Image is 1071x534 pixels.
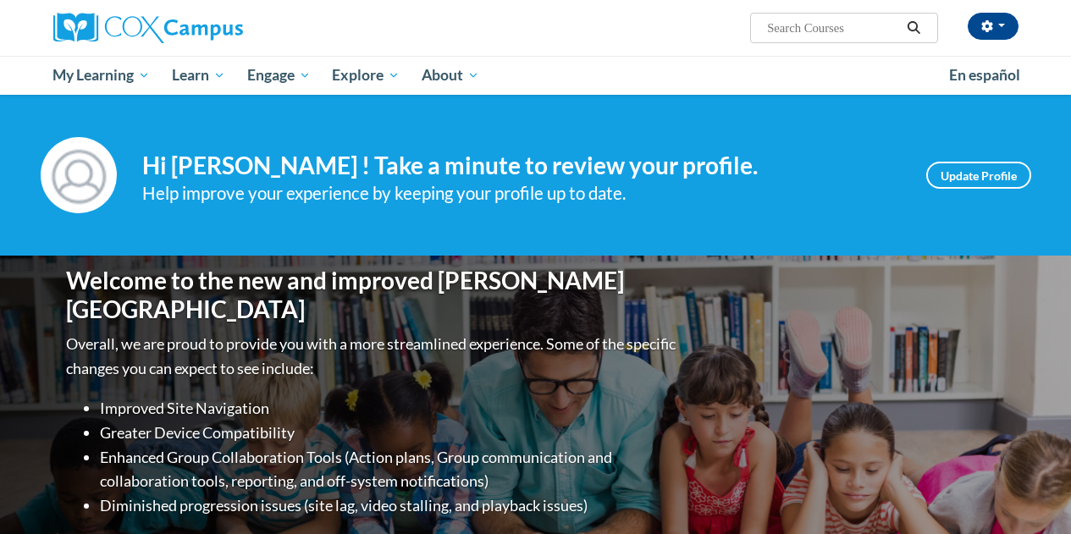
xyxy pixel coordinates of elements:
[100,445,680,494] li: Enhanced Group Collaboration Tools (Action plans, Group communication and collaboration tools, re...
[53,13,243,43] img: Cox Campus
[66,332,680,381] p: Overall, we are proud to provide you with a more streamlined experience. Some of the specific cha...
[142,151,901,180] h4: Hi [PERSON_NAME] ! Take a minute to review your profile.
[100,421,680,445] li: Greater Device Compatibility
[172,65,225,85] span: Learn
[100,396,680,421] li: Improved Site Navigation
[41,56,1031,95] div: Main menu
[236,56,322,95] a: Engage
[938,58,1031,93] a: En español
[142,179,901,207] div: Help improve your experience by keeping your profile up to date.
[949,66,1020,84] span: En español
[52,65,150,85] span: My Learning
[100,493,680,518] li: Diminished progression issues (site lag, video stalling, and playback issues)
[968,13,1019,40] button: Account Settings
[42,56,162,95] a: My Learning
[332,65,400,85] span: Explore
[41,137,117,213] img: Profile Image
[66,267,680,323] h1: Welcome to the new and improved [PERSON_NAME][GEOGRAPHIC_DATA]
[901,18,926,38] button: Search
[1003,466,1057,520] iframe: Button to launch messaging window
[321,56,411,95] a: Explore
[926,162,1031,189] a: Update Profile
[53,13,358,43] a: Cox Campus
[765,18,901,38] input: Search Courses
[422,65,479,85] span: About
[161,56,236,95] a: Learn
[411,56,490,95] a: About
[247,65,311,85] span: Engage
